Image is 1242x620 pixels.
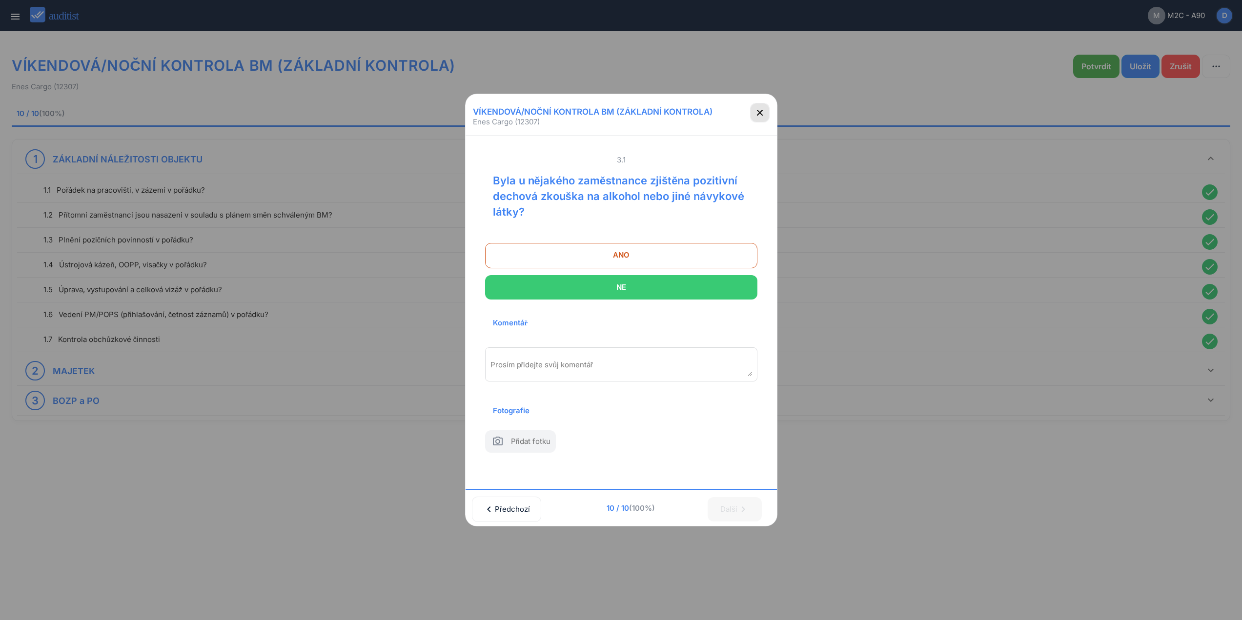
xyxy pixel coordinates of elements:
[556,503,706,514] span: 10 / 10
[485,395,537,426] h2: Fotografie
[497,278,745,297] span: NE
[483,503,495,515] i: chevron_left
[629,503,655,513] span: (100%)
[485,499,529,520] div: Předchozí
[497,245,745,265] span: ANO
[485,307,536,339] h2: Komentář
[490,360,752,376] textarea: Prosím přidejte svůj komentář
[469,103,716,120] h1: VÍKENDOVÁ/NOČNÍ KONTROLA BM (ZÁKLADNÍ KONTROLA)
[485,165,757,220] div: Byla u nějakého zaměstnance zjištěna pozitivní dechová zkouška na alkohol nebo jiné návykové látky?
[511,436,551,450] span: Přidat fotku
[472,497,541,522] button: Předchozí
[473,117,540,127] span: Enes Cargo (12307)
[485,155,757,165] span: 3.1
